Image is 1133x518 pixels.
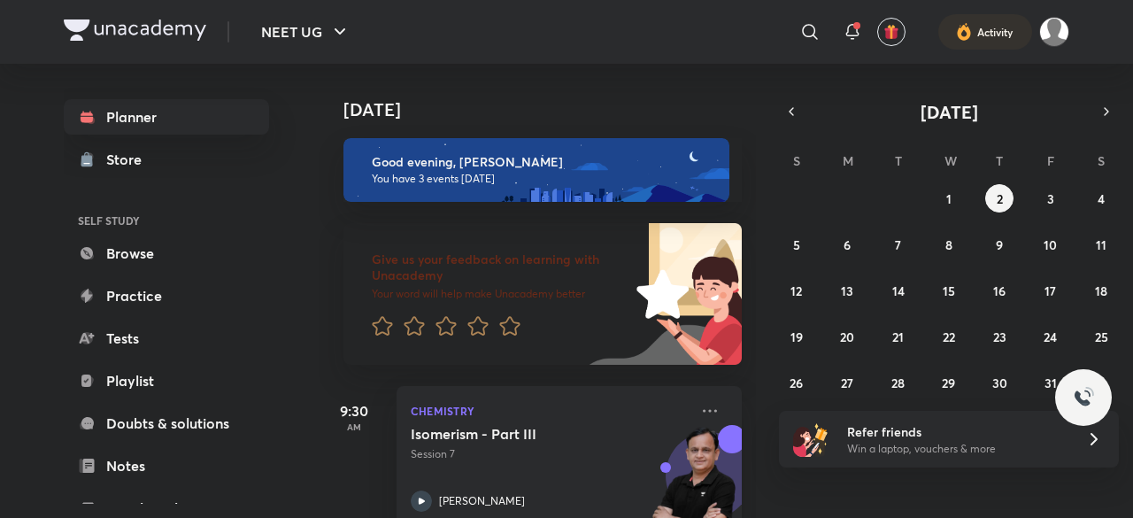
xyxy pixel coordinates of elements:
[935,230,963,259] button: October 8, 2025
[1044,375,1057,391] abbr: October 31, 2025
[782,322,811,351] button: October 19, 2025
[790,282,802,299] abbr: October 12, 2025
[64,205,269,236] h6: SELF STUDY
[319,400,389,421] h5: 9:30
[1044,236,1057,253] abbr: October 10, 2025
[1095,329,1108,345] abbr: October 25, 2025
[935,184,963,213] button: October 1, 2025
[942,375,955,391] abbr: October 29, 2025
[1037,230,1065,259] button: October 10, 2025
[844,236,851,253] abbr: October 6, 2025
[892,329,904,345] abbr: October 21, 2025
[1047,152,1054,169] abbr: Friday
[343,99,759,120] h4: [DATE]
[884,322,913,351] button: October 21, 2025
[985,322,1014,351] button: October 23, 2025
[945,236,952,253] abbr: October 8, 2025
[935,322,963,351] button: October 22, 2025
[411,446,689,462] p: Session 7
[782,276,811,305] button: October 12, 2025
[343,138,729,202] img: evening
[372,154,713,170] h6: Good evening, [PERSON_NAME]
[106,149,152,170] div: Store
[1044,282,1056,299] abbr: October 17, 2025
[64,321,269,356] a: Tests
[64,19,206,41] img: Company Logo
[64,448,269,483] a: Notes
[985,276,1014,305] button: October 16, 2025
[877,18,906,46] button: avatar
[833,230,861,259] button: October 6, 2025
[985,184,1014,213] button: October 2, 2025
[935,368,963,397] button: October 29, 2025
[956,21,972,43] img: activity
[943,329,955,345] abbr: October 22, 2025
[993,329,1006,345] abbr: October 23, 2025
[411,425,631,443] h5: Isomerism - Part III
[895,236,901,253] abbr: October 7, 2025
[943,282,955,299] abbr: October 15, 2025
[64,99,269,135] a: Planner
[843,152,853,169] abbr: Monday
[891,375,905,391] abbr: October 28, 2025
[1037,322,1065,351] button: October 24, 2025
[1087,322,1115,351] button: October 25, 2025
[372,172,713,186] p: You have 3 events [DATE]
[1037,276,1065,305] button: October 17, 2025
[997,190,1003,207] abbr: October 2, 2025
[840,329,854,345] abbr: October 20, 2025
[64,406,269,441] a: Doubts & solutions
[833,368,861,397] button: October 27, 2025
[884,276,913,305] button: October 14, 2025
[883,24,899,40] img: avatar
[946,190,952,207] abbr: October 1, 2025
[1098,190,1105,207] abbr: October 4, 2025
[1096,236,1106,253] abbr: October 11, 2025
[847,422,1065,441] h6: Refer friends
[1087,184,1115,213] button: October 4, 2025
[996,236,1003,253] abbr: October 9, 2025
[1095,282,1107,299] abbr: October 18, 2025
[793,152,800,169] abbr: Sunday
[790,375,803,391] abbr: October 26, 2025
[992,375,1007,391] abbr: October 30, 2025
[782,230,811,259] button: October 5, 2025
[1073,387,1094,408] img: ttu
[996,152,1003,169] abbr: Thursday
[884,368,913,397] button: October 28, 2025
[319,421,389,432] p: AM
[793,421,829,457] img: referral
[372,287,630,301] p: Your word will help make Unacademy better
[944,152,957,169] abbr: Wednesday
[892,282,905,299] abbr: October 14, 2025
[372,251,630,283] h6: Give us your feedback on learning with Unacademy
[439,493,525,509] p: [PERSON_NAME]
[1087,276,1115,305] button: October 18, 2025
[884,230,913,259] button: October 7, 2025
[1039,17,1069,47] img: Aman raj
[1037,368,1065,397] button: October 31, 2025
[64,19,206,45] a: Company Logo
[833,322,861,351] button: October 20, 2025
[64,236,269,271] a: Browse
[985,230,1014,259] button: October 9, 2025
[64,278,269,313] a: Practice
[847,441,1065,457] p: Win a laptop, vouchers & more
[790,329,803,345] abbr: October 19, 2025
[993,282,1006,299] abbr: October 16, 2025
[576,223,742,365] img: feedback_image
[250,14,361,50] button: NEET UG
[985,368,1014,397] button: October 30, 2025
[1047,190,1054,207] abbr: October 3, 2025
[895,152,902,169] abbr: Tuesday
[64,363,269,398] a: Playlist
[921,100,978,124] span: [DATE]
[804,99,1094,124] button: [DATE]
[1087,230,1115,259] button: October 11, 2025
[64,142,269,177] a: Store
[841,375,853,391] abbr: October 27, 2025
[1044,329,1057,345] abbr: October 24, 2025
[1098,152,1105,169] abbr: Saturday
[841,282,853,299] abbr: October 13, 2025
[833,276,861,305] button: October 13, 2025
